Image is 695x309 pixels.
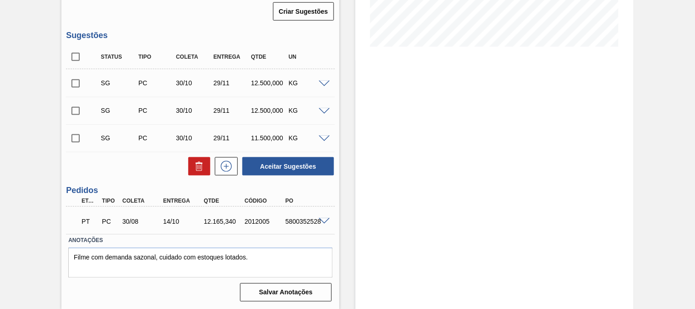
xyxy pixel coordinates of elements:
p: PT [82,218,97,225]
textarea: Filme com demanda sazonal, cuidado com estoques lotados. [68,248,333,278]
div: 5800352528 [283,218,328,225]
div: Entrega [211,54,252,60]
div: 14/10/2025 [161,218,206,225]
div: Pedido de Compra [136,134,177,142]
div: 29/11/2025 [211,134,252,142]
div: 30/10/2025 [174,107,214,114]
label: Anotações [68,234,333,248]
div: 30/10/2025 [174,134,214,142]
div: Qtde [249,54,290,60]
div: 12.500,000 [249,79,290,87]
div: 30/10/2025 [174,79,214,87]
div: Pedido em Trânsito [79,211,99,232]
div: Sugestão Criada [99,107,139,114]
div: 29/11/2025 [211,107,252,114]
div: 12.165,340 [202,218,246,225]
div: Coleta [174,54,214,60]
div: Sugestão Criada [99,79,139,87]
div: Coleta [120,198,165,204]
div: KG [286,107,327,114]
div: Tipo [136,54,177,60]
button: Salvar Anotações [240,283,332,302]
div: 2012005 [242,218,287,225]
div: 30/08/2025 [120,218,165,225]
div: Tipo [100,198,120,204]
div: Nova sugestão [210,157,238,176]
div: Pedido de Compra [136,107,177,114]
div: Etapa [79,198,99,204]
div: 29/11/2025 [211,79,252,87]
div: Excluir Sugestões [184,157,210,176]
div: KG [286,79,327,87]
div: Código [242,198,287,204]
h3: Sugestões [66,31,335,40]
div: Sugestão Criada [99,134,139,142]
div: Status [99,54,139,60]
div: Pedido de Compra [136,79,177,87]
div: Qtde [202,198,246,204]
div: KG [286,134,327,142]
button: Criar Sugestões [273,2,334,21]
div: UN [286,54,327,60]
div: Aceitar Sugestões [238,156,335,177]
h3: Pedidos [66,186,335,195]
div: 12.500,000 [249,107,290,114]
button: Aceitar Sugestões [242,157,334,176]
div: PO [283,198,328,204]
div: Criar Sugestões [274,1,335,22]
div: 11.500,000 [249,134,290,142]
div: Pedido de Compra [100,218,120,225]
div: Entrega [161,198,206,204]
